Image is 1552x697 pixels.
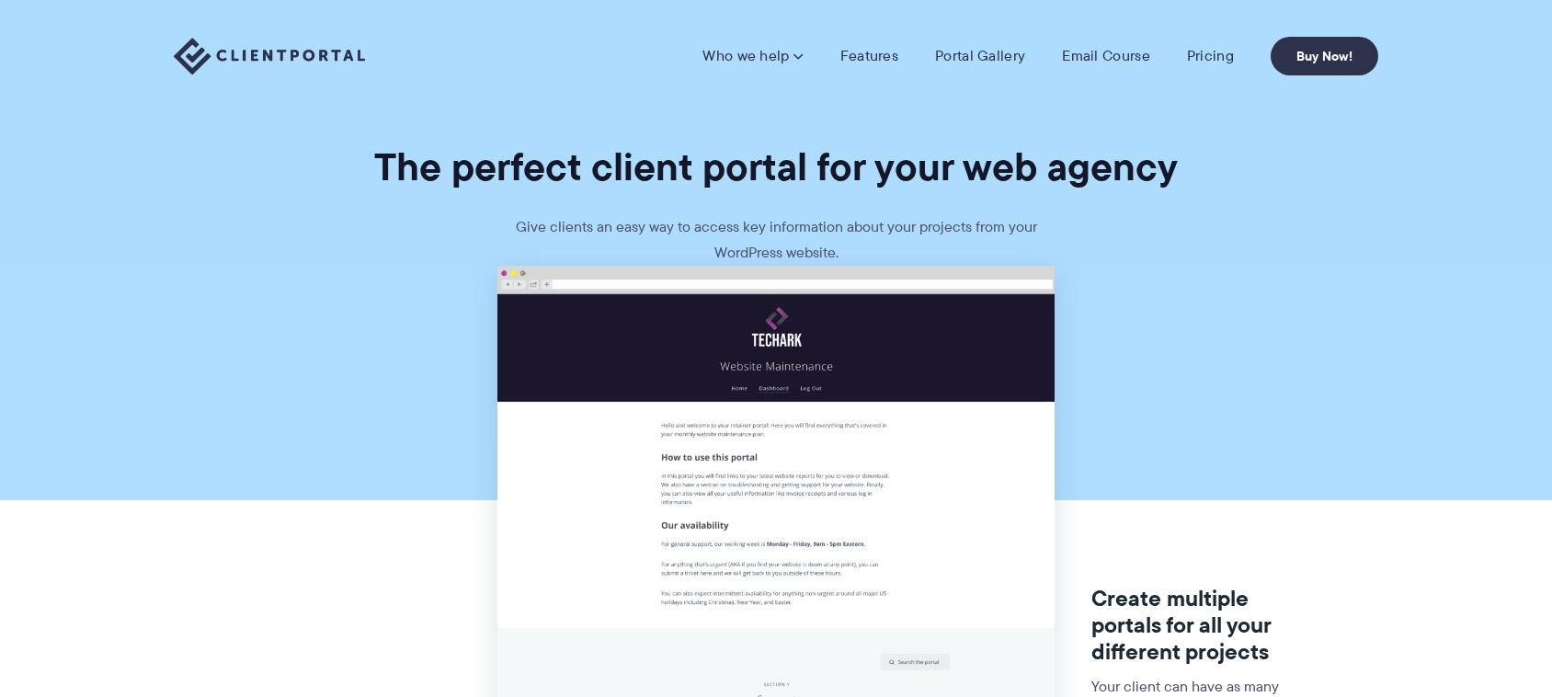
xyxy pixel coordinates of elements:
h3: Create multiple portals for all your different projects [1091,586,1293,665]
p: Give clients an easy way to access key information about your projects from your WordPress website. [500,214,1052,266]
a: Who we help [702,47,803,65]
a: Features [840,47,898,65]
a: Buy Now! [1271,37,1378,75]
a: Portal Gallery [935,47,1025,65]
a: Pricing [1187,47,1234,65]
a: Email Course [1062,47,1150,65]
